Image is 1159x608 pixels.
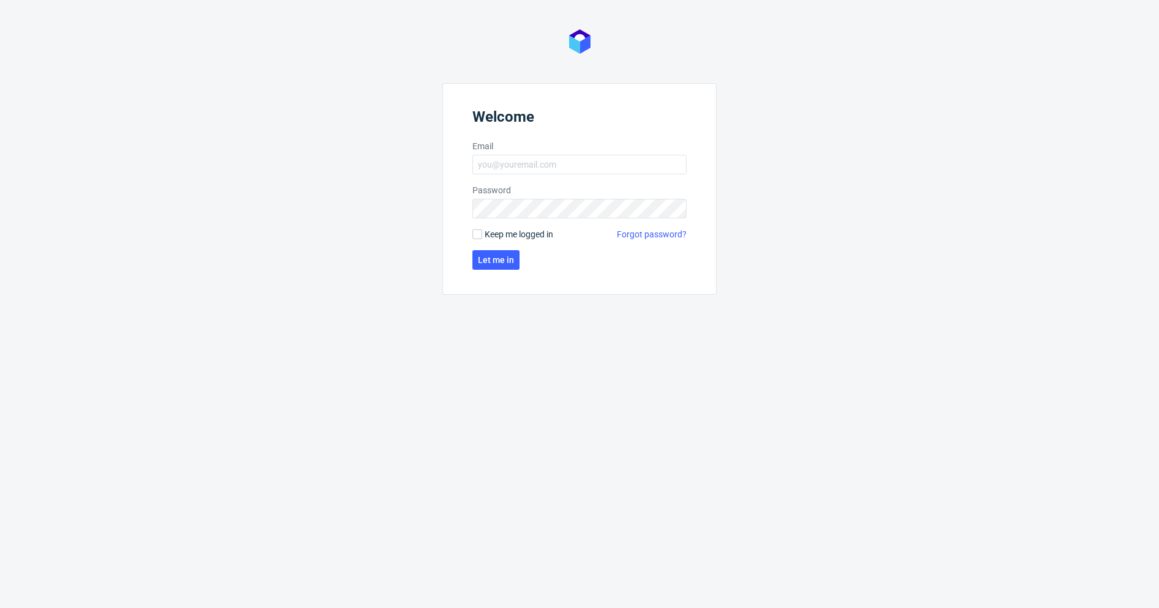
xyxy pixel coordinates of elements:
a: Forgot password? [617,228,687,240]
header: Welcome [472,108,687,130]
label: Password [472,184,687,196]
label: Email [472,140,687,152]
input: you@youremail.com [472,155,687,174]
span: Let me in [478,256,514,264]
button: Let me in [472,250,520,270]
span: Keep me logged in [485,228,553,240]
